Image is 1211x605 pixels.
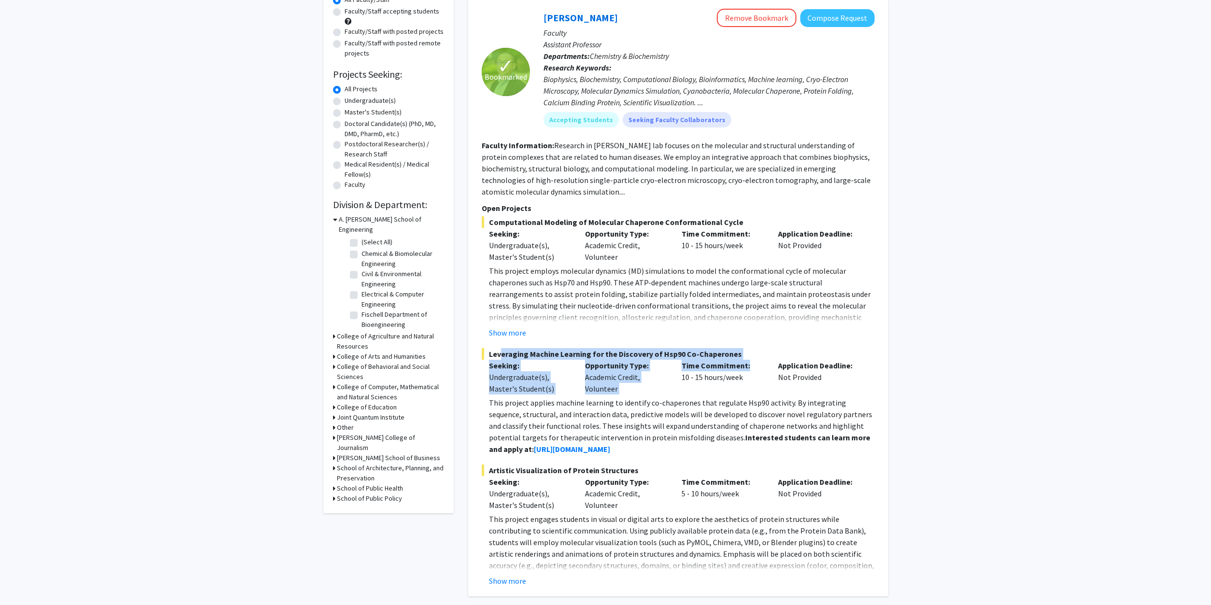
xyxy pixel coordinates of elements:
h3: School of Architecture, Planning, and Preservation [337,463,444,483]
button: Remove Bookmark [717,9,796,27]
label: Fischell Department of Bioengineering [362,310,442,330]
div: Undergraduate(s), Master's Student(s) [489,488,571,511]
div: Not Provided [771,360,867,394]
span: Computational Modeling of Molecular Chaperone Conformational Cycle [482,216,875,228]
p: This project applies machine learning to identify co-chaperones that regulate Hsp90 activity. By ... [489,397,875,455]
p: Assistant Professor [543,39,875,50]
h3: College of Arts and Humanities [337,352,426,362]
label: All Projects [345,84,377,94]
div: Undergraduate(s), Master's Student(s) [489,239,571,263]
label: Civil & Environmental Engineering [362,269,442,289]
button: Compose Request to Yanxin Liu [800,9,875,27]
p: Time Commitment: [682,360,764,371]
p: Opportunity Type: [585,360,667,371]
button: Show more [489,575,526,587]
span: Leveraging Machine Learning for the Discovery of Hsp90 Co-Chaperones [482,348,875,360]
a: [URL][DOMAIN_NAME] [534,444,610,454]
div: Not Provided [771,476,867,511]
label: Undergraduate(s) [345,96,396,106]
h3: Joint Quantum Institute [337,412,404,422]
span: Chemistry & Biochemistry [590,51,669,61]
h3: [PERSON_NAME] School of Business [337,453,440,463]
p: Application Deadline: [778,228,860,239]
h3: School of Public Policy [337,493,402,504]
h2: Projects Seeking: [333,69,444,80]
span: Bookmarked [485,71,527,83]
label: Faculty/Staff with posted projects [345,27,444,37]
b: Departments: [543,51,590,61]
p: Application Deadline: [778,360,860,371]
label: Electrical & Computer Engineering [362,289,442,310]
p: This project employs molecular dynamics (MD) simulations to model the conformational cycle of mol... [489,265,875,346]
label: Medical Resident(s) / Medical Fellow(s) [345,159,444,180]
label: Postdoctoral Researcher(s) / Research Staff [345,139,444,159]
mat-chip: Seeking Faculty Collaborators [623,112,731,127]
p: Application Deadline: [778,476,860,488]
h3: College of Behavioral and Social Sciences [337,362,444,382]
label: Faculty [345,180,365,190]
div: 10 - 15 hours/week [674,228,771,263]
span: Artistic Visualization of Protein Structures [482,464,875,476]
iframe: Chat [7,562,41,598]
p: Seeking: [489,476,571,488]
span: ✓ [498,61,514,71]
label: Faculty/Staff accepting students [345,6,439,16]
div: 10 - 15 hours/week [674,360,771,394]
a: [PERSON_NAME] [543,12,618,24]
button: Show more [489,327,526,338]
b: Faculty Information: [482,141,554,150]
div: Not Provided [771,228,867,263]
h3: Other [337,422,354,433]
b: Research Keywords: [543,63,612,72]
label: Materials Science & Engineering [362,330,442,350]
h3: College of Computer, Mathematical and Natural Sciences [337,382,444,402]
p: Seeking: [489,228,571,239]
div: Undergraduate(s), Master's Student(s) [489,371,571,394]
label: (Select All) [362,237,392,247]
h3: A. [PERSON_NAME] School of Engineering [339,214,444,235]
h3: College of Agriculture and Natural Resources [337,331,444,352]
div: Biophysics, Biochemistry, Computational Biology, Bioinformatics, Machine learning, Cryo-Electron ... [543,73,875,108]
fg-read-more: Research in [PERSON_NAME] lab focuses on the molecular and structural understanding of protein co... [482,141,871,197]
label: Doctoral Candidate(s) (PhD, MD, DMD, PharmD, etc.) [345,119,444,139]
p: Faculty [543,27,875,39]
p: Open Projects [482,202,875,214]
label: Chemical & Biomolecular Engineering [362,249,442,269]
h3: [PERSON_NAME] College of Journalism [337,433,444,453]
h2: Division & Department: [333,199,444,211]
div: Academic Credit, Volunteer [578,476,674,511]
p: Time Commitment: [682,228,764,239]
div: Academic Credit, Volunteer [578,228,674,263]
label: Master's Student(s) [345,107,402,117]
div: 5 - 10 hours/week [674,476,771,511]
p: Opportunity Type: [585,228,667,239]
h3: School of Public Health [337,483,403,493]
p: Seeking: [489,360,571,371]
mat-chip: Accepting Students [543,112,619,127]
h3: College of Education [337,402,397,412]
div: Academic Credit, Volunteer [578,360,674,394]
p: Time Commitment: [682,476,764,488]
label: Faculty/Staff with posted remote projects [345,38,444,58]
p: Opportunity Type: [585,476,667,488]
